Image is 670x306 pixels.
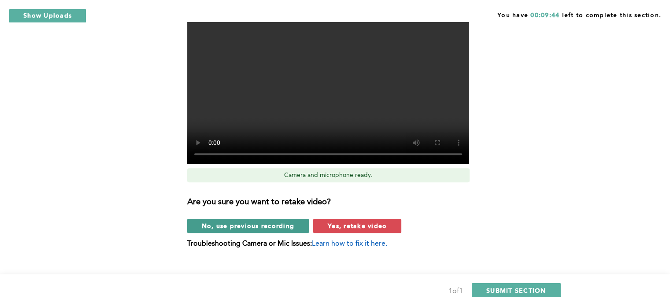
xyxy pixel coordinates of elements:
[448,285,463,298] div: 1 of 1
[486,286,546,295] span: SUBMIT SECTION
[472,283,561,297] button: SUBMIT SECTION
[187,198,480,207] h3: Are you sure you want to retake video?
[530,12,559,18] span: 00:09:44
[313,219,401,233] button: Yes, retake video
[187,168,470,182] div: Camera and microphone ready.
[187,240,312,247] b: Troubleshooting Camera or Mic Issues:
[312,240,387,247] span: Learn how to fix it here.
[328,221,387,230] span: Yes, retake video
[497,9,661,20] span: You have left to complete this section.
[187,219,309,233] button: No, use previous recording
[9,9,86,23] button: Show Uploads
[202,221,295,230] span: No, use previous recording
